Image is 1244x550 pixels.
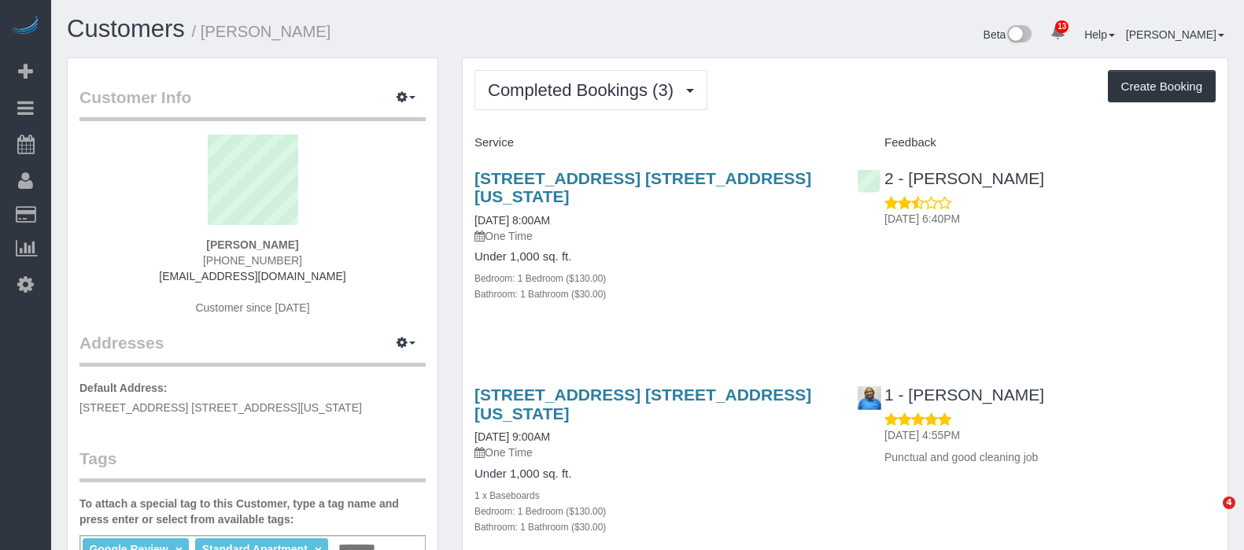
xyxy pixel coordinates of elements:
[159,270,345,282] a: [EMAIL_ADDRESS][DOMAIN_NAME]
[1006,25,1032,46] img: New interface
[474,445,833,460] p: One Time
[474,136,833,149] h4: Service
[195,301,309,314] span: Customer since [DATE]
[1126,28,1224,41] a: [PERSON_NAME]
[1043,16,1073,50] a: 13
[857,169,1044,187] a: 2 - [PERSON_NAME]
[474,289,606,300] small: Bathroom: 1 Bathroom ($30.00)
[884,427,1216,443] p: [DATE] 4:55PM
[984,28,1032,41] a: Beta
[858,386,881,410] img: 1 - Nastassia Campbell
[79,401,362,414] span: [STREET_ADDRESS] [STREET_ADDRESS][US_STATE]
[474,228,833,244] p: One Time
[79,86,426,121] legend: Customer Info
[474,250,833,264] h4: Under 1,000 sq. ft.
[79,380,168,396] label: Default Address:
[474,490,540,501] small: 1 x Baseboards
[474,506,606,517] small: Bedroom: 1 Bedroom ($130.00)
[474,386,811,422] a: [STREET_ADDRESS] [STREET_ADDRESS][US_STATE]
[884,211,1216,227] p: [DATE] 6:40PM
[1084,28,1115,41] a: Help
[1223,496,1235,509] span: 4
[857,386,1044,404] a: 1 - [PERSON_NAME]
[474,273,606,284] small: Bedroom: 1 Bedroom ($130.00)
[203,254,302,267] hm-ph: [PHONE_NUMBER]
[79,447,426,482] legend: Tags
[474,467,833,481] h4: Under 1,000 sq. ft.
[206,238,298,251] strong: [PERSON_NAME]
[79,496,426,527] label: To attach a special tag to this Customer, type a tag name and press enter or select from availabl...
[474,214,550,227] a: [DATE] 8:00AM
[192,23,331,40] small: / [PERSON_NAME]
[857,136,1216,149] h4: Feedback
[474,169,811,205] a: [STREET_ADDRESS] [STREET_ADDRESS][US_STATE]
[474,70,707,110] button: Completed Bookings (3)
[474,522,606,533] small: Bathroom: 1 Bathroom ($30.00)
[1055,20,1069,33] span: 13
[474,430,550,443] a: [DATE] 9:00AM
[884,449,1216,465] p: Punctual and good cleaning job
[67,15,185,42] a: Customers
[488,80,681,100] span: Completed Bookings (3)
[1108,70,1216,103] button: Create Booking
[1190,496,1228,534] iframe: Intercom live chat
[9,16,41,38] img: Automaid Logo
